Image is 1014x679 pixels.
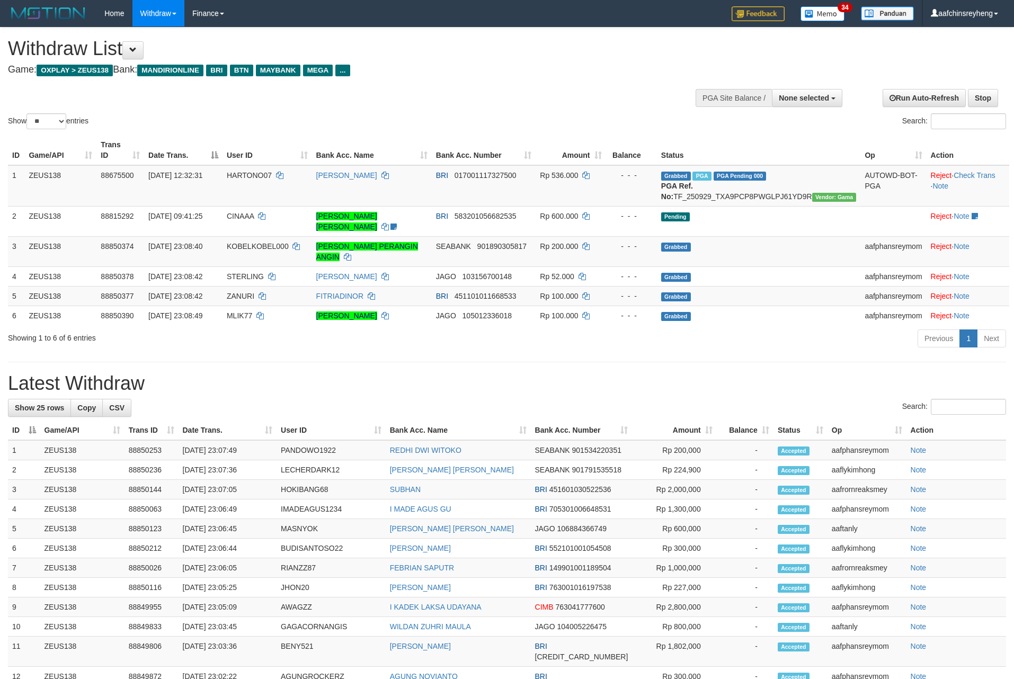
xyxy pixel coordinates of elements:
label: Search: [902,113,1006,129]
span: Grabbed [661,172,691,181]
th: ID [8,135,24,165]
a: Reject [931,292,952,300]
td: 88849833 [124,617,179,637]
a: Note [911,564,927,572]
td: 88850144 [124,480,179,499]
td: 2 [8,460,40,480]
td: BUDISANTOSO22 [277,539,386,558]
span: Marked by aaftrukkakada [692,172,711,181]
a: REDHI DWI WITOKO [390,446,461,454]
td: ZEUS138 [24,236,96,266]
div: - - - [610,291,653,301]
th: Bank Acc. Name: activate to sort column ascending [312,135,432,165]
a: Note [911,485,927,494]
span: STERLING [227,272,264,281]
td: BENY521 [277,637,386,667]
td: AWAGZZ [277,597,386,617]
div: PGA Site Balance / [696,89,772,107]
td: · [927,266,1009,286]
span: CSV [109,404,124,412]
td: TF_250929_TXA9PCP8PWGLPJ61YD9R [657,165,861,207]
td: 9 [8,597,40,617]
td: [DATE] 23:06:45 [179,519,277,539]
td: 88850116 [124,578,179,597]
td: 7 [8,558,40,578]
a: Note [911,583,927,592]
span: 34 [838,3,852,12]
div: - - - [610,211,653,221]
td: 5 [8,519,40,539]
a: Note [932,182,948,190]
a: Note [911,603,927,611]
a: I KADEK LAKSA UDAYANA [390,603,482,611]
td: Rp 300,000 [632,539,716,558]
td: aafphansreymom [828,597,906,617]
span: 88850390 [101,311,134,320]
span: Copy 104005226475 to clipboard [557,622,607,631]
div: - - - [610,241,653,252]
td: aafrornreaksmey [828,558,906,578]
td: Rp 1,802,000 [632,637,716,667]
span: Copy 451601030522536 to clipboard [549,485,611,494]
span: [DATE] 23:08:42 [148,292,202,300]
td: - [717,539,773,558]
span: Copy 901890305817 to clipboard [477,242,527,251]
span: HARTONO07 [227,171,272,180]
td: [DATE] 23:06:44 [179,539,277,558]
span: Rp 200.000 [540,242,578,251]
span: SEABANK [436,242,471,251]
span: Copy 180601004354509 to clipboard [535,653,628,661]
td: - [717,637,773,667]
a: Reject [931,272,952,281]
a: [PERSON_NAME] [390,642,451,650]
td: JHON20 [277,578,386,597]
th: Game/API: activate to sort column ascending [40,421,124,440]
th: Status [657,135,861,165]
a: Note [954,292,969,300]
span: BTN [230,65,253,76]
span: Copy 901534220351 to clipboard [572,446,621,454]
td: - [717,480,773,499]
select: Showentries [26,113,66,129]
a: I MADE AGUS GU [390,505,451,513]
td: 88850253 [124,440,179,460]
span: Accepted [778,623,810,632]
td: · [927,236,1009,266]
span: Copy 103156700148 to clipboard [462,272,512,281]
span: Rp 536.000 [540,171,578,180]
a: [PERSON_NAME] [316,272,377,281]
span: Copy 583201056682535 to clipboard [455,212,517,220]
td: 88850026 [124,558,179,578]
td: aaftanly [828,519,906,539]
span: [DATE] 12:32:31 [148,171,202,180]
td: ZEUS138 [40,499,124,519]
span: Copy 552101001054508 to clipboard [549,544,611,552]
td: Rp 1,000,000 [632,558,716,578]
td: Rp 800,000 [632,617,716,637]
th: Amount: activate to sort column ascending [632,421,716,440]
td: aafrornreaksmey [828,480,906,499]
td: aafphansreymom [860,266,926,286]
th: Game/API: activate to sort column ascending [24,135,96,165]
td: 88850123 [124,519,179,539]
th: Action [927,135,1009,165]
td: 88849955 [124,597,179,617]
td: 88850063 [124,499,179,519]
td: ZEUS138 [40,597,124,617]
a: Check Trans [954,171,995,180]
td: 5 [8,286,24,306]
a: [PERSON_NAME] [PERSON_NAME] [390,466,514,474]
label: Show entries [8,113,88,129]
span: Copy 149901001189504 to clipboard [549,564,611,572]
td: 8 [8,578,40,597]
th: Balance: activate to sort column ascending [717,421,773,440]
a: [PERSON_NAME] PERANGIN ANGIN [316,242,418,261]
td: 88850212 [124,539,179,558]
th: Status: activate to sort column ascending [773,421,828,440]
td: AUTOWD-BOT-PGA [860,165,926,207]
td: ZEUS138 [40,558,124,578]
td: MASNYOK [277,519,386,539]
span: Copy [77,404,96,412]
a: Note [954,311,969,320]
span: BRI [535,564,547,572]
